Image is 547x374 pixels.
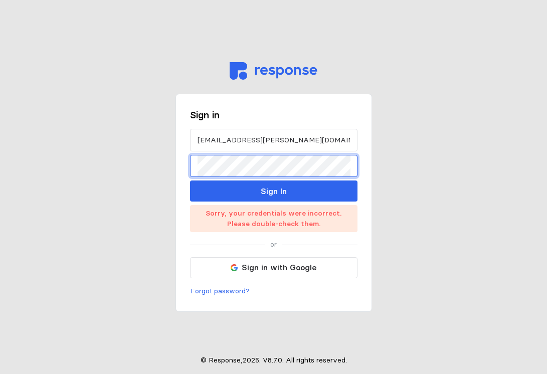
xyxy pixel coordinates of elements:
h3: Sign in [190,108,357,122]
img: svg%3e [231,264,238,271]
input: Email [198,129,350,151]
button: Forgot password? [190,285,250,297]
button: Sign in with Google [190,257,357,278]
p: or [270,239,277,250]
p: Forgot password? [191,286,250,297]
p: Sorry, your credentials were incorrect. Please double-check them. [195,208,352,230]
img: svg%3e [230,62,317,80]
p: Sign In [261,185,287,198]
p: © Response, 2025 . V 8.7.0 . All rights reserved. [201,355,347,366]
p: Sign in with Google [242,261,316,274]
button: Sign In [190,180,357,202]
